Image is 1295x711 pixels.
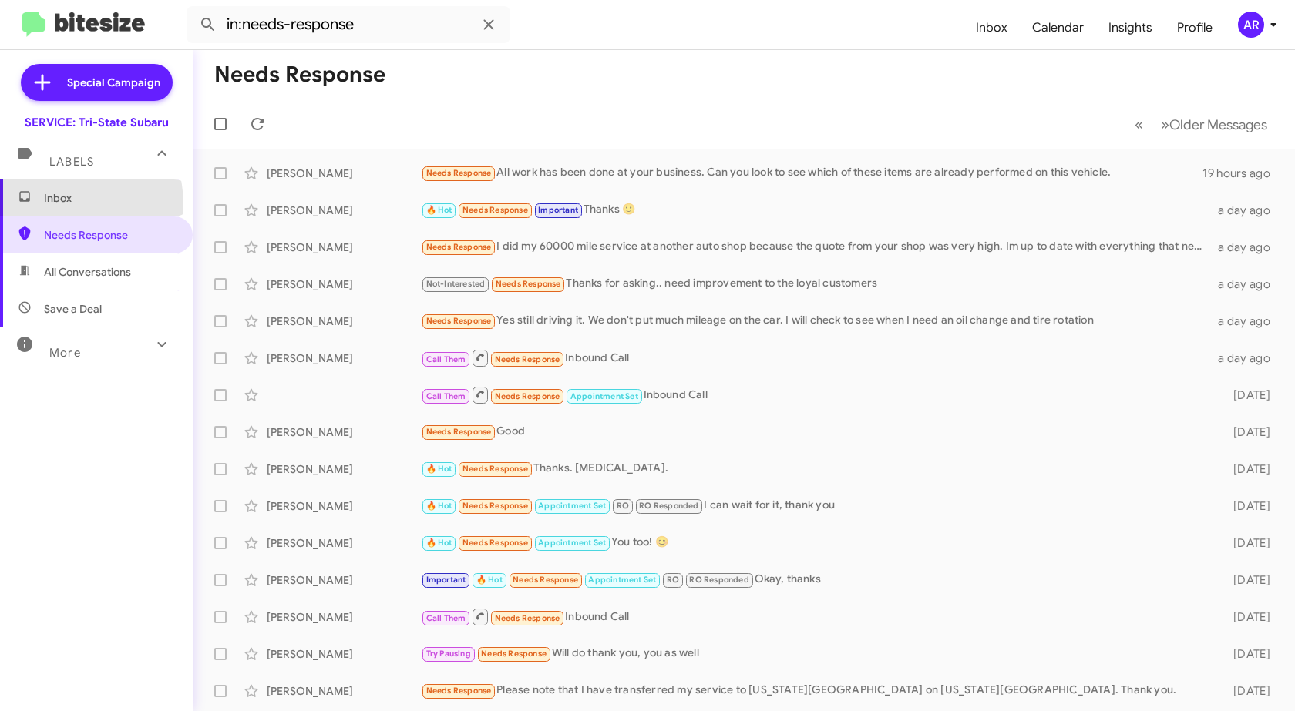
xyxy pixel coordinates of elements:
span: RO [667,575,679,585]
span: Needs Response [426,242,492,252]
span: Call Them [426,613,466,623]
div: All work has been done at your business. Can you look to see which of these items are already per... [421,164,1202,182]
span: Needs Response [462,501,528,511]
span: Needs Response [495,391,560,401]
a: Inbox [964,5,1020,50]
div: [DATE] [1212,424,1283,440]
span: Needs Response [513,575,578,585]
a: Special Campaign [21,64,173,101]
span: Call Them [426,391,466,401]
div: Thanks. [MEDICAL_DATA]. [421,460,1212,478]
div: a day ago [1212,314,1283,329]
div: 19 hours ago [1202,166,1283,181]
div: [PERSON_NAME] [267,646,421,662]
div: [PERSON_NAME] [267,277,421,292]
a: Profile [1165,5,1225,50]
div: Thanks 🙂 [421,201,1212,219]
nav: Page navigation example [1126,109,1276,140]
span: Labels [49,155,94,169]
span: 🔥 Hot [476,575,503,585]
div: [DATE] [1212,683,1283,699]
div: a day ago [1212,277,1283,292]
span: Try Pausing [426,649,471,659]
button: Next [1152,109,1276,140]
div: [PERSON_NAME] [267,203,421,218]
span: Needs Response [426,427,492,437]
span: 🔥 Hot [426,464,452,474]
span: 🔥 Hot [426,501,452,511]
span: Needs Response [481,649,547,659]
div: [PERSON_NAME] [267,498,421,514]
span: Needs Response [496,279,561,289]
div: Good [421,423,1212,441]
span: » [1161,115,1169,134]
div: SERVICE: Tri-State Subaru [25,115,169,130]
div: Yes still driving it. We don't put much mileage on the car. I will check to see when I need an oi... [421,312,1212,330]
span: Inbox [44,190,175,206]
div: [DATE] [1212,387,1283,403]
div: Please note that I have transferred my service to [US_STATE][GEOGRAPHIC_DATA] on [US_STATE][GEOGR... [421,682,1212,699]
div: [DATE] [1212,535,1283,551]
span: Needs Response [462,538,528,548]
div: Inbound Call [421,385,1212,404]
div: Thanks for asking.. need improvement to the loyal customers [421,275,1212,293]
span: Needs Response [495,354,560,364]
div: Okay, thanks [421,571,1212,589]
div: [PERSON_NAME] [267,314,421,329]
span: Save a Deal [44,301,102,317]
div: [PERSON_NAME] [267,461,421,477]
span: More [49,346,81,360]
div: [PERSON_NAME] [267,535,421,551]
button: Previous [1125,109,1152,140]
span: RO [617,501,629,511]
span: Needs Response [426,316,492,326]
div: [PERSON_NAME] [267,572,421,588]
span: Needs Response [426,168,492,178]
div: [DATE] [1212,609,1283,625]
h1: Needs Response [214,62,385,87]
div: AR [1238,12,1264,38]
div: [PERSON_NAME] [267,609,421,625]
a: Insights [1096,5,1165,50]
span: Needs Response [495,613,560,623]
div: [DATE] [1212,498,1283,514]
span: « [1135,115,1143,134]
div: Inbound Call [421,607,1212,626]
span: Special Campaign [67,75,160,90]
div: I did my 60000 mile service at another auto shop because the quote from your shop was very high. ... [421,238,1212,256]
span: Appointment Set [538,501,606,511]
span: Not-Interested [426,279,486,289]
span: Appointment Set [588,575,656,585]
div: [PERSON_NAME] [267,424,421,440]
span: Needs Response [426,686,492,696]
span: Older Messages [1169,116,1267,133]
div: [PERSON_NAME] [267,240,421,255]
span: Important [538,205,578,215]
span: All Conversations [44,264,131,280]
div: Inbound Call [421,348,1212,367]
div: [PERSON_NAME] [267,350,421,366]
div: [PERSON_NAME] [267,683,421,699]
div: I can wait for it, thank you [421,497,1212,515]
span: Important [426,575,466,585]
div: [DATE] [1212,646,1283,662]
input: Search [187,6,510,43]
span: RO Responded [689,575,748,585]
span: Call Them [426,354,466,364]
div: [DATE] [1212,572,1283,588]
div: Will do thank you, you as well [421,645,1212,662]
a: Calendar [1020,5,1096,50]
span: Needs Response [44,227,175,243]
span: Appointment Set [570,391,638,401]
span: 🔥 Hot [426,538,452,548]
span: Appointment Set [538,538,606,548]
div: a day ago [1212,240,1283,255]
div: You too! 😊 [421,534,1212,552]
span: RO Responded [639,501,698,511]
span: Needs Response [462,205,528,215]
div: a day ago [1212,350,1283,366]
